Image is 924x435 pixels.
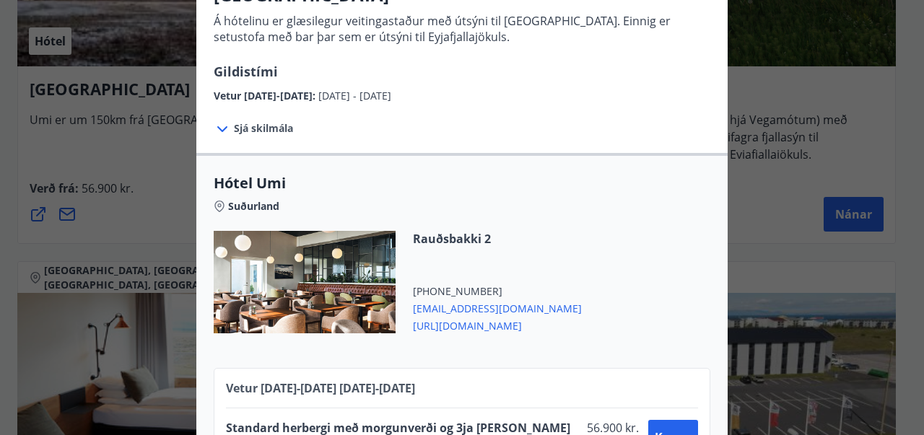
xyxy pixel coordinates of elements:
[214,63,278,80] span: Gildistími
[214,173,710,193] span: Hótel Umi
[214,13,710,45] p: Á hótelinu er glæsilegur veitingastaður með útsýni til [GEOGRAPHIC_DATA]. Einnig er setustofa með...
[228,199,279,214] span: Suðurland
[318,89,391,102] span: [DATE] - [DATE]
[413,284,582,299] span: [PHONE_NUMBER]
[214,89,318,102] span: Vetur [DATE]-[DATE] :
[234,121,293,136] span: Sjá skilmála
[413,231,582,247] span: Rauðsbakki 2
